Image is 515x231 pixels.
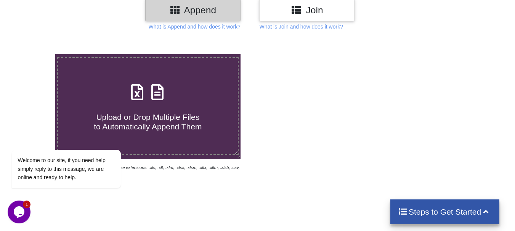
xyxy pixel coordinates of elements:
[8,201,32,223] iframe: chat widget
[55,165,240,178] i: You can select files with any of these extensions: .xls, .xlt, .xlm, .xlsx, .xlsm, .xltx, .xltm, ...
[265,5,349,16] h3: Join
[94,113,202,131] span: Upload or Drop Multiple Files to Automatically Append Them
[398,207,492,217] h4: Steps to Get Started
[8,107,145,197] iframe: chat widget
[149,23,241,30] p: What is Append and how does it work?
[259,23,343,30] p: What is Join and how does it work?
[151,5,235,16] h3: Append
